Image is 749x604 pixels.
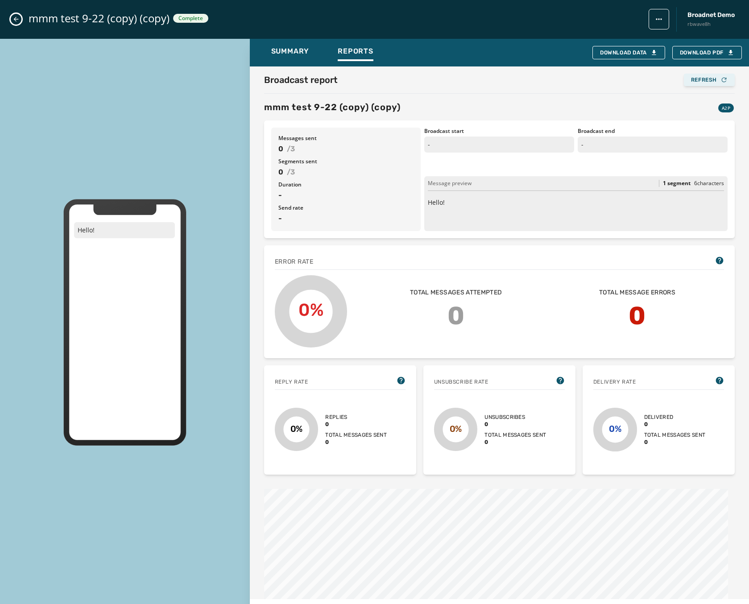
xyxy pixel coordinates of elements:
span: Delivery Rate [593,378,636,385]
span: Broadcast end [578,128,728,135]
span: Message preview [428,180,472,187]
span: Unsubscribes [484,414,525,421]
h2: Broadcast report [264,74,338,86]
span: 0 [278,167,283,178]
span: 0 [325,439,329,446]
span: Messages sent [278,135,414,142]
span: Duration [278,181,414,188]
span: Segments sent [278,158,414,165]
div: A2P [718,103,734,112]
span: 0 [644,439,648,446]
span: Broadnet Demo [687,11,735,20]
span: 0 [629,297,646,335]
span: - [278,213,414,224]
span: / 3 [287,144,295,154]
span: 0 [644,421,648,428]
span: 0 [484,439,488,446]
p: - [578,137,728,153]
span: Reply rate [275,378,308,385]
span: Total message errors [599,288,675,297]
span: 6 characters [694,179,724,187]
span: 0 [447,297,465,335]
span: mmm test 9-22 (copy) (copy) [29,11,170,25]
div: Download Data [600,49,658,56]
span: Delivered [644,414,674,421]
span: Total messages sent [484,431,546,439]
h3: mmm test 9-22 (copy) (copy) [264,101,401,113]
span: Total messages sent [325,431,387,439]
span: Download PDF [680,49,734,56]
span: 0 [325,421,329,428]
span: Summary [271,47,310,56]
span: Total messages attempted [410,288,502,297]
span: rbwave8h [687,21,735,28]
span: Replies [325,414,347,421]
span: 0 [278,144,283,154]
span: - [278,190,414,201]
p: Hello! [428,198,724,207]
span: Reports [338,47,373,56]
span: Complete [178,15,203,22]
p: - [424,137,574,153]
span: Send rate [278,204,414,211]
text: 0% [298,300,323,320]
text: 0% [450,424,462,434]
span: 1 segment [663,180,691,187]
text: 0% [609,424,621,434]
div: Refresh [691,76,728,83]
span: Total messages sent [644,431,706,439]
span: / 3 [287,167,295,178]
span: Unsubscribe Rate [434,378,488,385]
span: Broadcast start [424,128,574,135]
p: Hello! [74,222,175,238]
span: 0 [484,421,488,428]
text: 0% [290,424,303,434]
button: broadcast action menu [649,9,669,29]
span: Error rate [275,257,314,266]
